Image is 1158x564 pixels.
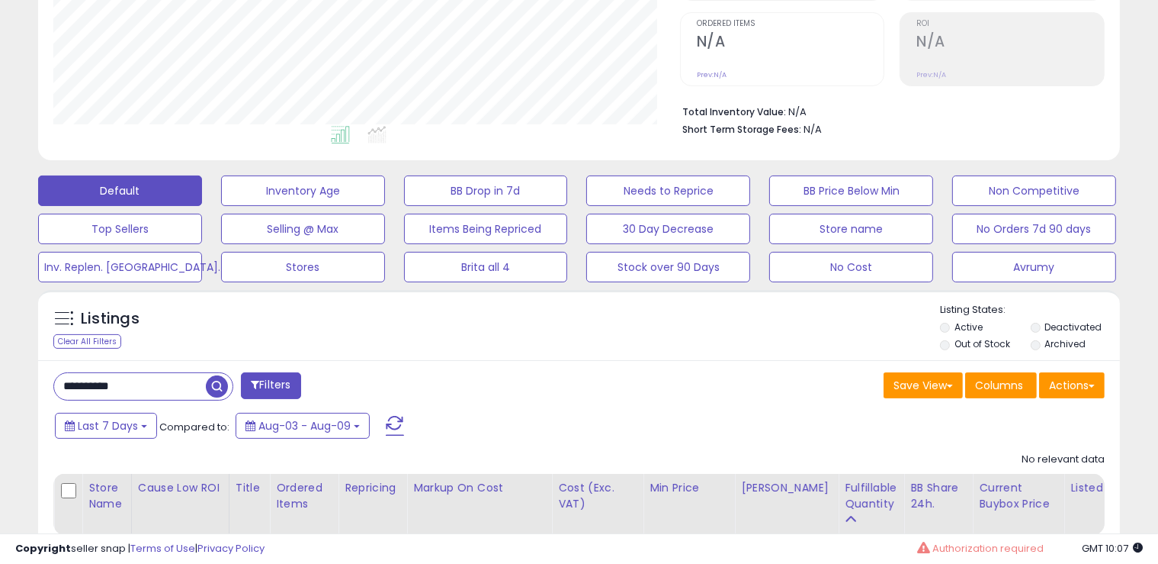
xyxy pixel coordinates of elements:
[1022,453,1105,467] div: No relevant data
[558,480,637,512] div: Cost (Exc. VAT)
[916,33,1104,53] h2: N/A
[741,480,832,496] div: [PERSON_NAME]
[697,33,884,53] h2: N/A
[952,176,1116,206] button: Non Competitive
[130,541,195,556] a: Terms of Use
[804,122,822,137] span: N/A
[932,541,1044,556] span: Authorization required
[221,214,385,244] button: Selling @ Max
[586,176,750,206] button: Needs to Reprice
[952,214,1116,244] button: No Orders 7d 90 days
[404,252,568,282] button: Brita all 4
[586,214,750,244] button: 30 Day Decrease
[769,176,933,206] button: BB Price Below Min
[916,20,1104,28] span: ROI
[975,378,1023,393] span: Columns
[404,214,568,244] button: Items Being Repriced
[236,480,263,496] div: Title
[979,480,1057,512] div: Current Buybox Price
[650,480,728,496] div: Min Price
[1082,541,1143,556] span: 2025-08-17 10:07 GMT
[138,480,223,496] div: Cause Low ROI
[38,214,202,244] button: Top Sellers
[38,252,202,282] button: Inv. Replen. [GEOGRAPHIC_DATA].
[221,176,385,206] button: Inventory Age
[965,372,1037,398] button: Columns
[413,480,545,496] div: Markup on Cost
[81,308,140,330] h5: Listings
[345,480,400,496] div: Repricing
[916,70,946,79] small: Prev: N/A
[241,372,300,399] button: Filters
[88,480,125,512] div: Store Name
[952,252,1116,282] button: Avrumy
[682,105,786,118] b: Total Inventory Value:
[55,413,157,439] button: Last 7 Days
[954,337,1010,350] label: Out of Stock
[53,334,121,349] div: Clear All Filters
[197,541,265,556] a: Privacy Policy
[15,542,265,556] div: seller snap | |
[769,214,933,244] button: Store name
[1039,372,1105,398] button: Actions
[1045,321,1102,334] label: Deactivated
[131,474,229,535] th: CSV column name: cust_attr_5_Cause Low ROI
[697,20,884,28] span: Ordered Items
[78,418,138,433] span: Last 7 Days
[884,372,963,398] button: Save View
[407,474,552,535] th: The percentage added to the cost of goods (COGS) that forms the calculator for Min & Max prices.
[940,303,1120,317] p: Listing States:
[258,418,351,433] span: Aug-03 - Aug-09
[15,541,71,556] strong: Copyright
[769,252,933,282] button: No Cost
[845,480,897,512] div: Fulfillable Quantity
[697,70,727,79] small: Prev: N/A
[404,176,568,206] button: BB Drop in 7d
[38,176,202,206] button: Default
[682,123,801,136] b: Short Term Storage Fees:
[586,252,750,282] button: Stock over 90 Days
[910,480,966,512] div: BB Share 24h.
[682,102,1093,120] li: N/A
[221,252,385,282] button: Stores
[1045,337,1086,350] label: Archived
[954,321,983,334] label: Active
[159,420,229,434] span: Compared to:
[276,480,332,512] div: Ordered Items
[236,413,370,439] button: Aug-03 - Aug-09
